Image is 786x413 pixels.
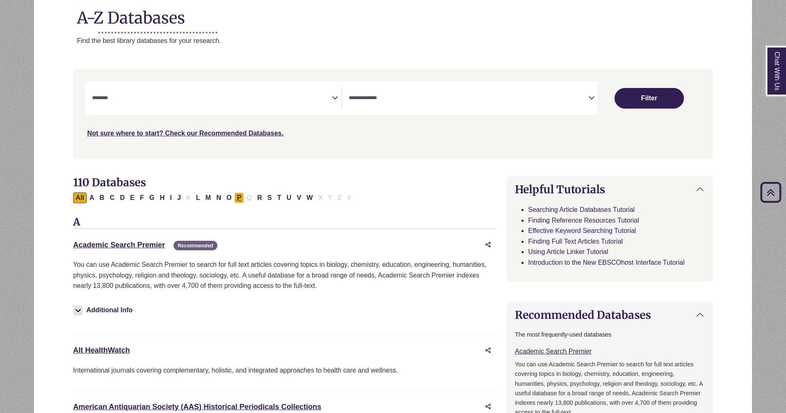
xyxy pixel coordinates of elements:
button: Additional Info [73,304,135,316]
a: American Antiquarian Society (AAS) Historical Periodicals Collections [73,403,322,411]
button: Filter Results R [255,192,265,203]
button: Submit for Search Results [615,88,684,109]
button: Filter Results P [234,192,244,203]
button: Filter Results V [294,192,304,203]
button: Filter Results U [284,192,294,203]
h3: A [73,216,496,229]
button: Filter Results B [97,192,107,203]
button: Filter Results C [107,192,117,203]
button: Recommended Databases [507,302,712,328]
p: Find the best library databases for your research. [77,36,752,46]
button: Filter Results S [265,192,274,203]
span: 110 Databases [73,176,146,189]
a: Using Article Linker Tutorial [528,248,608,255]
button: Filter Results E [128,192,137,203]
button: Share this database [480,237,496,253]
textarea: Search [349,95,588,102]
button: Share this database [480,343,496,358]
button: Helpful Tutorials [507,176,712,202]
textarea: Search [92,95,332,102]
span: Recommended [174,241,217,250]
a: Effective Keyword Searching Tutorial [528,227,636,234]
a: Not sure where to start? Check our Recommended Databases. [87,130,283,137]
a: Introduction to the New EBSCOhost Interface Tutorial [528,259,685,266]
a: Searching Article Databases Tutorial [528,206,635,213]
button: All [73,192,86,203]
a: Finding Full Text Articles Tutorial [528,238,623,245]
button: Filter Results L [193,192,202,203]
button: Filter Results I [167,192,174,203]
div: Alpha-list to filter by first letter of database name [73,194,354,201]
p: You can use Academic Search Premier to search for full text articles covering topics in biology, ... [73,259,496,291]
button: Filter Results N [214,192,224,203]
button: Filter Results D [117,192,127,203]
a: Finding Reference Resources Tutorial [528,217,639,224]
a: Academic Search Premier [515,348,592,355]
button: Filter Results J [175,192,183,203]
button: Filter Results O [224,192,234,203]
h1: A-Z Databases [34,2,752,27]
button: Filter Results G [147,192,157,203]
a: Back to Top [757,187,784,198]
button: Filter Results F [137,192,146,203]
a: Academic Search Premier [73,241,165,249]
p: International journals covering complementary, holistic, and integrated approaches to health care... [73,365,496,376]
button: Filter Results H [157,192,167,203]
button: Filter Results T [275,192,284,203]
button: Filter Results W [304,192,315,203]
nav: Search filters [73,69,713,159]
a: Alt HealthWatch [73,346,130,354]
button: Filter Results M [203,192,213,203]
p: The most frequently-used databases [515,330,704,339]
button: Filter Results A [87,192,97,203]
